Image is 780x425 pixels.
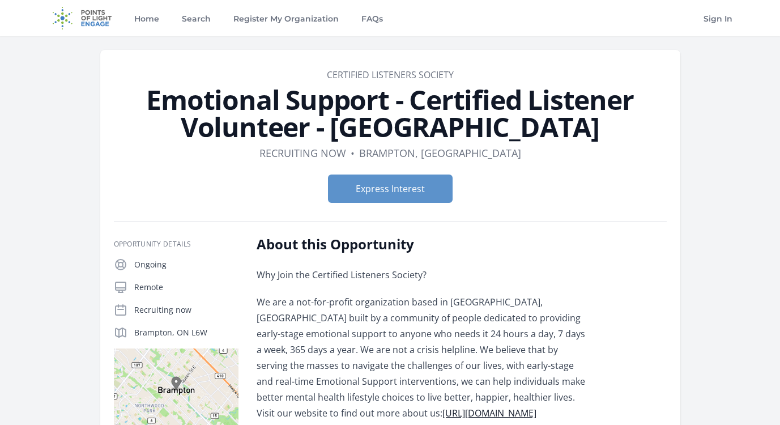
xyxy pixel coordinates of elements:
[257,294,588,421] p: We are a not-for-profit organization based in [GEOGRAPHIC_DATA], [GEOGRAPHIC_DATA] built by a com...
[114,86,667,141] h1: Emotional Support - Certified Listener Volunteer - [GEOGRAPHIC_DATA]
[328,175,453,203] button: Express Interest
[257,235,588,253] h2: About this Opportunity
[351,145,355,161] div: •
[259,145,346,161] dd: Recruiting now
[134,327,238,338] p: Brampton, ON L6W
[134,259,238,270] p: Ongoing
[359,145,521,161] dd: Brampton, [GEOGRAPHIC_DATA]
[114,240,238,249] h3: Opportunity Details
[257,267,588,283] p: Why Join the Certified Listeners Society?
[134,282,238,293] p: Remote
[327,69,454,81] a: Certified Listeners Society
[442,407,536,419] a: [URL][DOMAIN_NAME]
[134,304,238,316] p: Recruiting now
